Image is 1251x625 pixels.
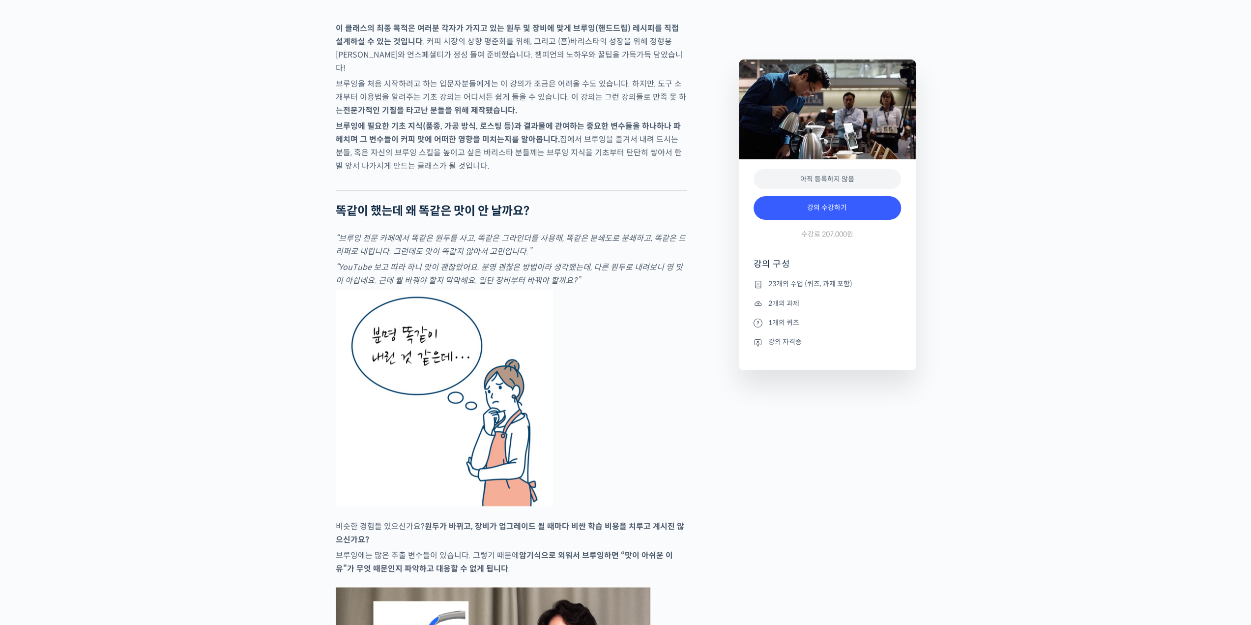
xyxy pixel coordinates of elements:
[127,312,189,336] a: 설정
[336,119,687,173] p: 집에서 브루잉을 즐겨서 내려 드시는 분들, 혹은 자신의 브루잉 스킬을 높이고 싶은 바리스타 분들께는 브루잉 지식을 기초부터 탄탄히 쌓아서 한발 앞서 나가시게 만드는 클래스가 ...
[754,317,901,328] li: 1개의 퀴즈
[343,105,517,116] strong: 전문가적인 기질을 타고난 분들을 위해 제작됐습니다.
[336,22,687,75] p: . 커피 시장의 상향 평준화를 위해, 그리고 (홈)바리스타의 성장을 위해 정형용 [PERSON_NAME]와 언스페셜티가 정성 들여 준비했습니다. 챔피언의 노하우와 꿀팁을 가득...
[801,230,853,239] span: 수강료 207,000원
[336,519,687,546] p: 비슷한 경험들 있으신가요?
[336,548,687,575] p: 브루잉에는 많은 추출 변수들이 있습니다. 그렇기 때문에 .
[336,521,684,544] strong: 원두가 바뀌고, 장비가 업그레이드 될 때마다 비싼 학습 비용을 치루고 계시진 않으신가요?
[90,327,102,335] span: 대화
[754,336,901,348] li: 강의 자격증
[3,312,65,336] a: 홈
[754,196,901,220] a: 강의 수강하기
[754,278,901,290] li: 23개의 수업 (퀴즈, 과제 포함)
[31,327,37,334] span: 홈
[336,550,673,573] strong: 암기식으로 외워서 브루잉하면 “맛이 아쉬운 이유”가 무엇 때문인지 파악하고 대응할 수 없게 됩니다
[336,121,681,145] strong: 브루잉에 필요한 기초 지식(품종, 가공 방식, 로스팅 등)과 결과물에 관여하는 중요한 변수들을 하나하나 파헤치며 그 변수들이 커피 맛에 어떠한 영향을 미치는지를 알아봅니다.
[336,233,686,257] em: “브루잉 전문 카페에서 똑같은 원두를 사고, 똑같은 그라인더를 사용해, 똑같은 분쇄도로 분쇄하고, 똑같은 드리퍼로 내립니다. 그런데도 맛이 똑같지 않아서 고민입니다.”
[336,23,679,47] strong: 이 클래스의 최종 목적은 여러분 각자가 가지고 있는 원두 및 장비에 맞게 브루잉(핸드드립) 레시피를 직접 설계하실 수 있는 것입니다
[336,262,683,286] em: “YouTube 보고 따라 하니 맛이 괜찮았어요. 분명 괜찮은 방법이라 생각했는데, 다른 원두로 내려보니 영 맛이 아쉽네요. 근데 뭘 바꿔야 할지 막막해요. 일단 장비부터 바...
[754,298,901,309] li: 2개의 과제
[152,327,164,334] span: 설정
[336,77,687,117] p: 브루잉을 처음 시작하려고 하는 입문자분들에게는 이 강의가 조금은 어려울 수도 있습니다. 하지만, 도구 소개부터 이용법을 알려주는 기초 강의는 어디서든 쉽게 들을 수 있습니다....
[754,258,901,278] h4: 강의 구성
[754,169,901,189] div: 아직 등록하지 않음
[65,312,127,336] a: 대화
[336,204,529,218] strong: 똑같이 했는데 왜 똑같은 맛이 안 날까요?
